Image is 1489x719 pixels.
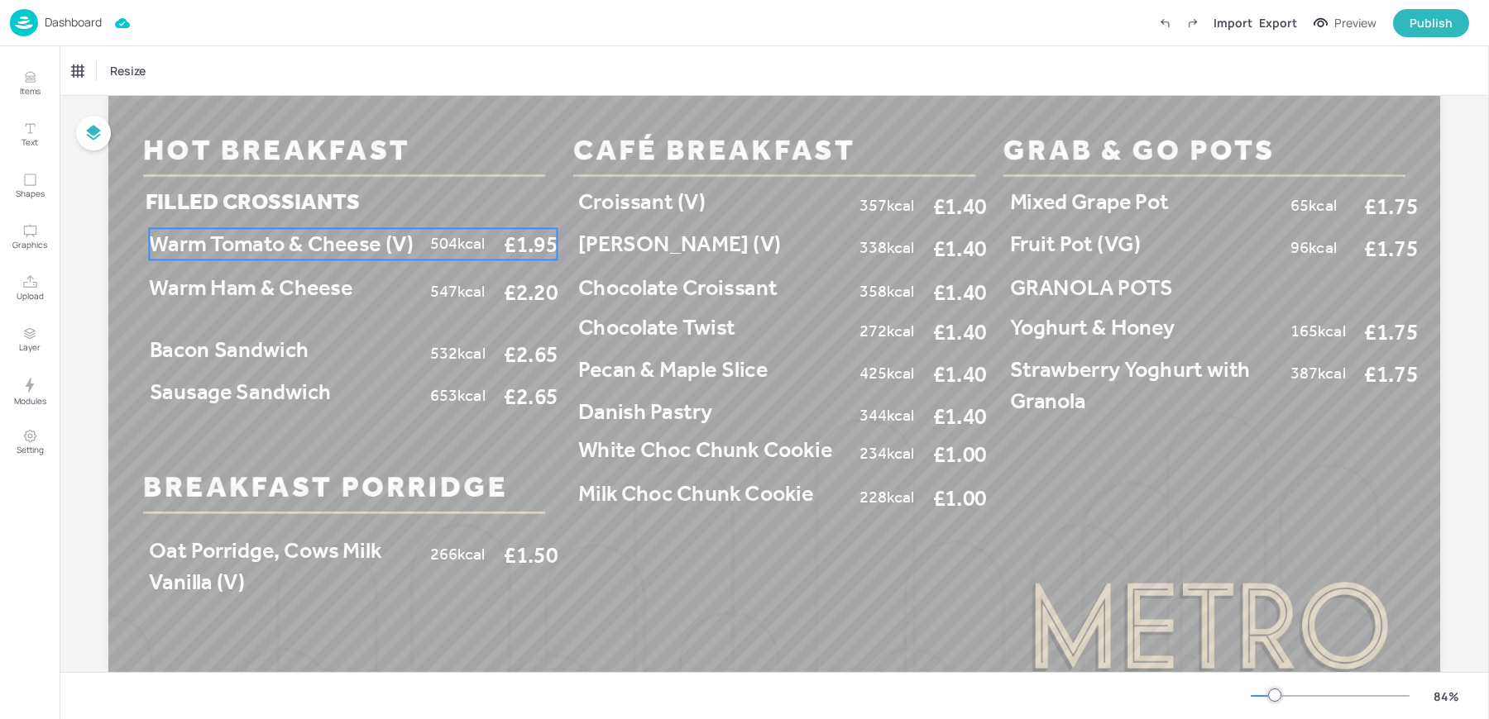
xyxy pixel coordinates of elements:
[578,274,778,301] span: Chocolate Croissant
[578,436,832,463] span: White Choc Chunk Cookie
[933,443,987,465] span: £1.00
[1426,688,1466,705] div: 84 %
[859,321,914,340] span: 272kcal
[430,344,485,363] span: 532kcal
[859,196,914,215] span: 357kcal
[430,281,485,300] span: 547kcal
[1290,196,1336,215] span: 65kcal
[1010,274,1173,301] span: GRANOLA POTS
[578,398,713,425] span: Danish Pastry
[1010,188,1169,215] span: Mixed Grape Pot
[1151,9,1179,37] label: Undo (Ctrl + Z)
[578,356,768,383] span: Pecan & Maple Slice
[933,406,987,428] span: £1.40
[45,17,102,28] p: Dashboard
[1290,363,1345,382] span: 387kcal
[859,406,914,425] span: 344kcal
[430,544,485,563] span: 266kcal
[504,544,558,566] span: £1.50
[859,363,914,382] span: 425kcal
[859,487,914,506] span: 228kcal
[107,62,149,79] span: Resize
[504,344,558,366] span: £2.65
[1010,356,1251,413] span: Strawberry Yoghurt with Granola
[149,231,413,257] span: Warm Tomato & Cheese (V)
[933,237,987,260] span: £1.40
[504,233,558,255] span: £1.95
[933,196,987,218] span: £1.40
[430,234,485,253] span: 504kcal
[430,386,485,405] span: 653kcal
[933,487,987,509] span: £1.00
[1364,321,1418,343] span: £1.75
[578,314,735,340] span: Chocolate Twist
[1364,363,1418,385] span: £1.75
[504,281,558,303] span: £2.20
[149,537,381,594] span: Oat Porridge, Cows Milk Vanilla (V)
[149,274,352,301] span: Warm Ham & Cheese
[578,480,813,507] span: Milk Choc Chunk Cookie
[859,443,914,462] span: 234kcal
[1179,9,1207,37] label: Redo (Ctrl + Y)
[1364,196,1418,218] span: £1.75
[146,188,360,215] span: FILLED CROSSIANTS
[150,336,309,363] span: Bacon Sandwich
[1393,9,1469,37] button: Publish
[1010,314,1175,340] span: Yoghurt & Honey
[1214,14,1252,31] div: Import
[1304,11,1386,36] button: Preview
[1290,321,1345,340] span: 165kcal
[1010,231,1141,257] span: Fruit Pot (VG)
[578,231,782,257] span: [PERSON_NAME] (V)
[1259,14,1297,31] div: Export
[933,281,987,303] span: £1.40
[1290,237,1336,256] span: 96kcal
[1364,237,1418,260] span: £1.75
[859,237,914,256] span: 338kcal
[578,188,706,215] span: Croissant (V)
[1410,14,1453,32] div: Publish
[933,363,987,385] span: £1.40
[504,386,558,408] span: £2.65
[933,321,987,343] span: £1.40
[150,379,332,405] span: Sausage Sandwich
[10,9,38,36] img: logo-86c26b7e.jpg
[1334,14,1376,32] div: Preview
[859,281,914,300] span: 358kcal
